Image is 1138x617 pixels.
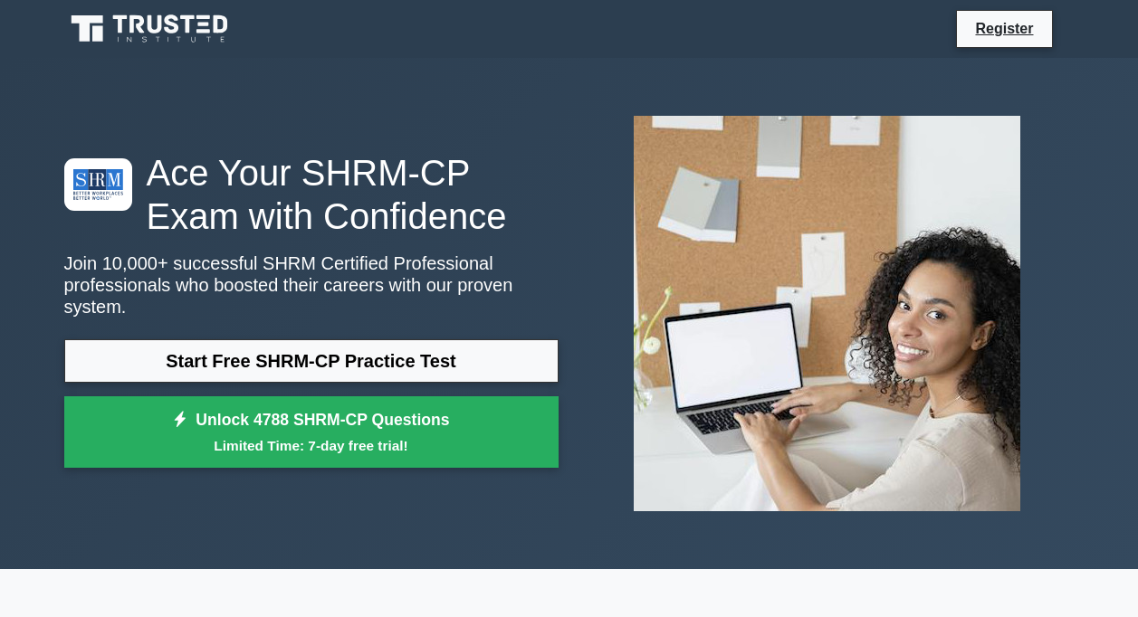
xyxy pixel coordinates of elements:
a: Start Free SHRM-CP Practice Test [64,339,559,383]
h1: Ace Your SHRM-CP Exam with Confidence [64,151,559,238]
a: Register [964,17,1044,40]
a: Unlock 4788 SHRM-CP QuestionsLimited Time: 7-day free trial! [64,396,559,469]
p: Join 10,000+ successful SHRM Certified Professional professionals who boosted their careers with ... [64,252,559,318]
small: Limited Time: 7-day free trial! [87,435,536,456]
